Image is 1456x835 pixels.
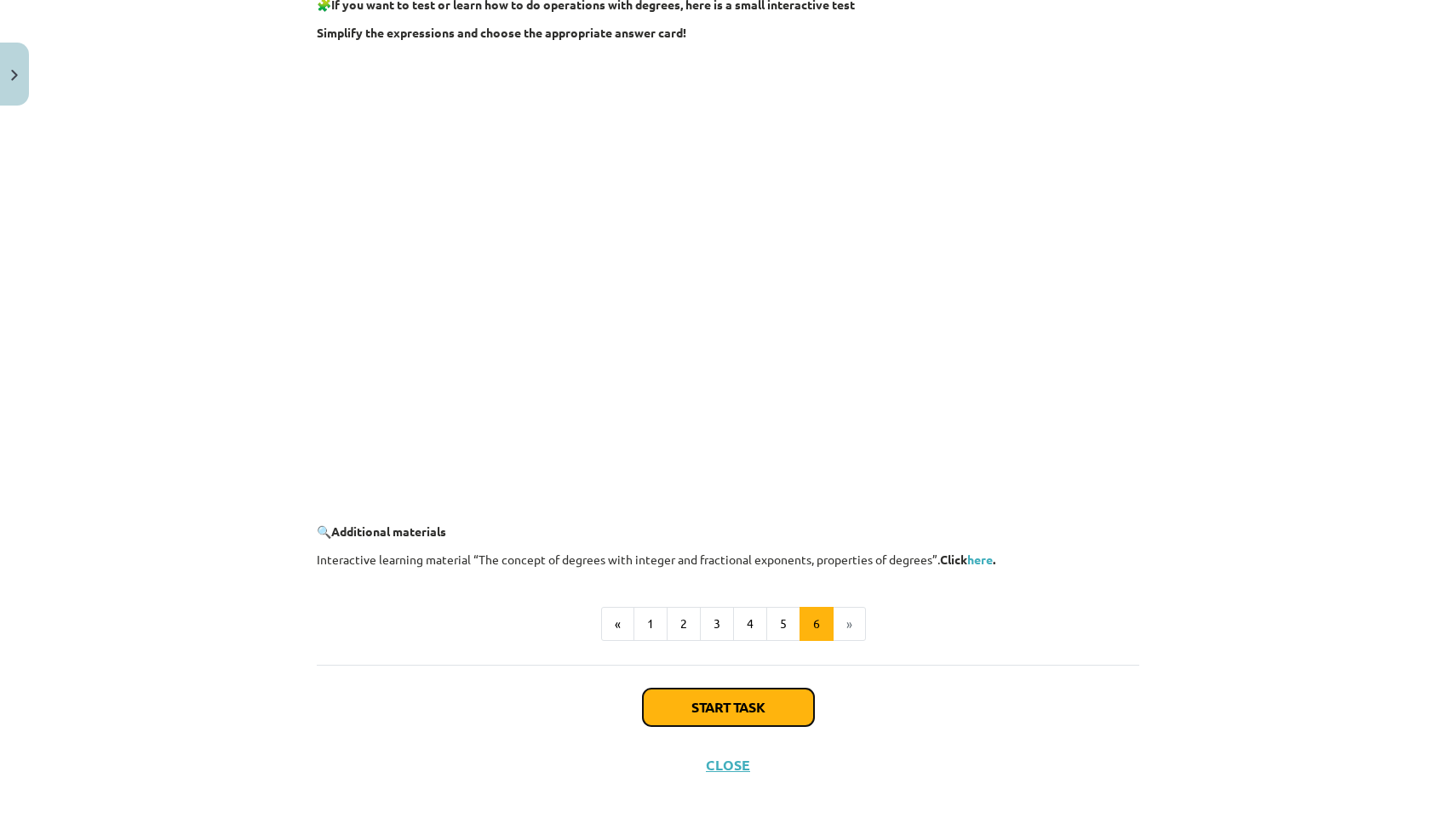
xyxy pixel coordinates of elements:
[317,25,686,40] font: Simplify the expressions and choose the appropriate answer card!
[11,70,18,81] img: icon-close-lesson-0947bae3869378f0d4975bcd49f059093ad1ed9edebbc8119c70593378902aed.svg
[813,615,820,631] font: 6
[993,552,995,567] font: .
[667,607,701,641] button: 2
[615,615,621,631] font: «
[647,615,654,631] font: 1
[317,552,940,567] font: Interactive learning material “The concept of degrees with integer and fractional exponents, prop...
[701,757,755,774] button: Close
[706,756,750,774] font: Close
[780,615,787,631] font: 5
[331,523,446,539] font: Additional materials
[643,689,814,726] button: Start task
[747,615,754,631] font: 4
[733,607,767,641] button: 4
[800,607,834,641] button: 6
[940,552,967,567] font: Click
[967,552,993,567] a: here
[766,607,800,641] button: 5
[700,607,734,641] button: 3
[680,615,687,631] font: 2
[317,523,331,539] font: 🔍
[317,607,1139,641] nav: Page navigation example
[714,615,720,631] font: 3
[601,607,634,641] button: «
[691,698,765,716] font: Start task
[633,607,668,641] button: 1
